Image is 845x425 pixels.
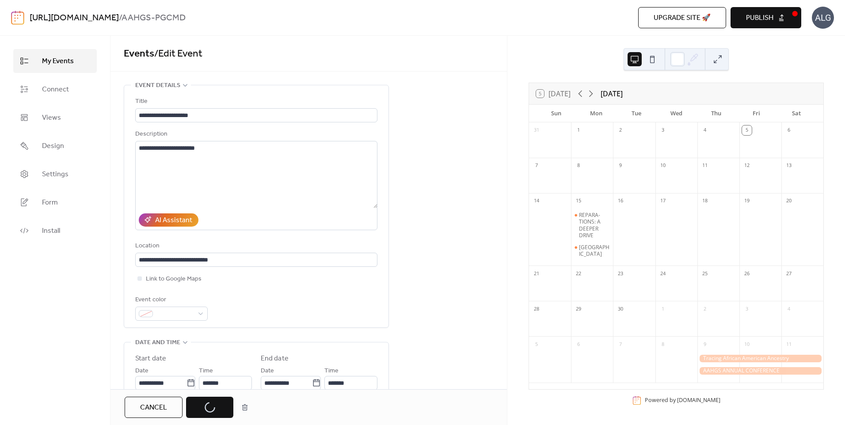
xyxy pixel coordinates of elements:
[135,366,148,376] span: Date
[742,125,752,135] div: 5
[42,226,60,236] span: Install
[696,105,736,122] div: Thu
[532,339,541,349] div: 5
[532,125,541,135] div: 31
[700,269,710,278] div: 25
[700,125,710,135] div: 4
[742,339,752,349] div: 10
[742,196,752,206] div: 19
[532,161,541,171] div: 7
[135,295,206,305] div: Event color
[700,304,710,314] div: 2
[139,213,198,227] button: AI Assistant
[654,13,711,23] span: Upgrade site 🚀
[574,304,583,314] div: 29
[616,125,625,135] div: 2
[571,244,613,258] div: RIVERDALE MUSEUM HOUSE
[574,339,583,349] div: 6
[812,7,834,29] div: ALG
[677,397,720,404] a: [DOMAIN_NAME]
[697,367,823,375] div: AAHGS ANNUAL CONFERENCE
[13,162,97,186] a: Settings
[784,339,794,349] div: 11
[146,274,202,285] span: Link to Google Maps
[13,219,97,243] a: Install
[135,241,376,251] div: Location
[658,269,668,278] div: 24
[616,196,625,206] div: 16
[13,49,97,73] a: My Events
[135,96,376,107] div: Title
[616,304,625,314] div: 30
[746,13,773,23] span: Publish
[658,196,668,206] div: 17
[42,56,74,67] span: My Events
[658,339,668,349] div: 8
[532,196,541,206] div: 14
[658,304,668,314] div: 1
[579,212,609,239] div: REPARA-TIONS: A DEEPER DRIVE
[135,129,376,140] div: Description
[42,84,69,95] span: Connect
[119,10,122,27] b: /
[140,402,167,413] span: Cancel
[135,338,180,348] span: Date and time
[536,105,576,122] div: Sun
[532,269,541,278] div: 21
[700,161,710,171] div: 11
[776,105,816,122] div: Sat
[42,197,58,208] span: Form
[658,125,668,135] div: 3
[658,161,668,171] div: 10
[13,106,97,129] a: Views
[742,304,752,314] div: 3
[42,169,69,180] span: Settings
[574,161,583,171] div: 8
[261,366,274,376] span: Date
[30,10,119,27] a: [URL][DOMAIN_NAME]
[638,7,726,28] button: Upgrade site 🚀
[11,11,24,25] img: logo
[576,105,617,122] div: Mon
[700,196,710,206] div: 18
[697,355,823,362] div: Tracing African American Ancestry
[135,353,166,364] div: Start date
[656,105,697,122] div: Wed
[736,105,776,122] div: Fri
[616,339,625,349] div: 7
[731,7,801,28] button: Publish
[532,304,541,314] div: 28
[42,113,61,123] span: Views
[199,366,213,376] span: Time
[784,161,794,171] div: 13
[601,88,623,99] div: [DATE]
[645,397,720,404] div: Powered by
[742,161,752,171] div: 12
[135,80,180,91] span: Event details
[154,44,202,64] span: / Edit Event
[784,304,794,314] div: 4
[700,339,710,349] div: 9
[616,161,625,171] div: 9
[13,77,97,101] a: Connect
[784,125,794,135] div: 6
[155,215,192,226] div: AI Assistant
[784,196,794,206] div: 20
[125,397,183,418] button: Cancel
[13,134,97,158] a: Design
[784,269,794,278] div: 27
[574,125,583,135] div: 1
[324,366,339,376] span: Time
[122,10,186,27] b: AAHGS-PGCMD
[579,244,609,258] div: [GEOGRAPHIC_DATA]
[42,141,64,152] span: Design
[124,44,154,64] a: Events
[574,196,583,206] div: 15
[571,212,613,239] div: REPARA-TIONS: A DEEPER DRIVE
[616,105,656,122] div: Tue
[742,269,752,278] div: 26
[616,269,625,278] div: 23
[261,353,289,364] div: End date
[574,269,583,278] div: 22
